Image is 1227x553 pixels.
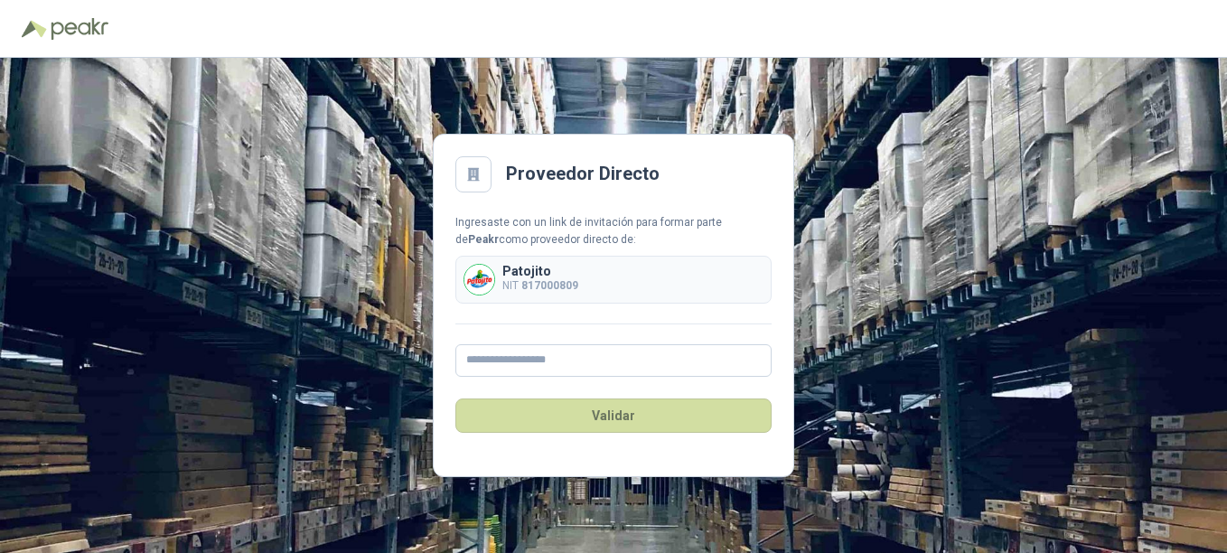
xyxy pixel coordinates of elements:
div: Ingresaste con un link de invitación para formar parte de como proveedor directo de: [455,214,772,248]
b: Peakr [468,233,499,246]
p: Patojito [502,265,578,277]
p: NIT [502,277,578,295]
img: Peakr [51,18,108,40]
h2: Proveedor Directo [506,160,660,188]
b: 817000809 [521,279,578,292]
img: Company Logo [464,265,494,295]
img: Logo [22,20,47,38]
button: Validar [455,398,772,433]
